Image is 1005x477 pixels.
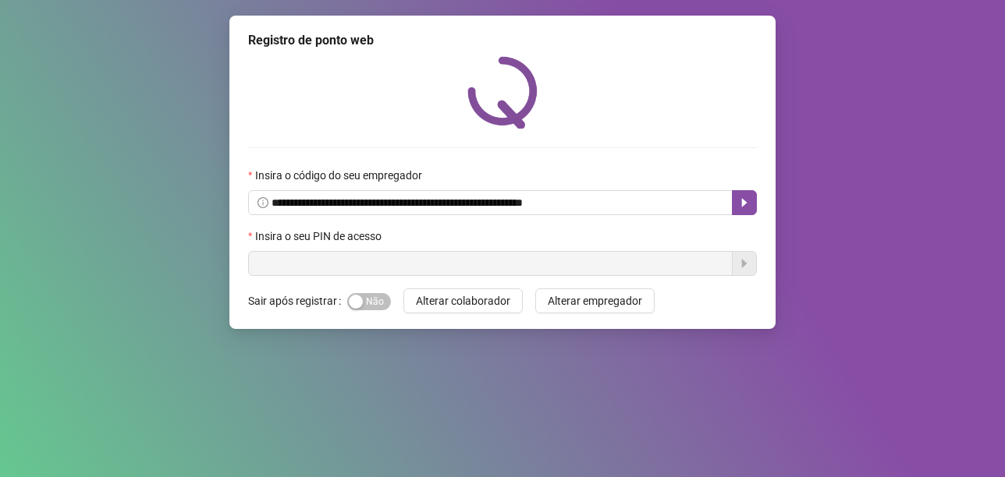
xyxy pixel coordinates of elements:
span: Alterar empregador [548,292,642,309]
label: Sair após registrar [248,288,347,313]
label: Insira o código do seu empregador [248,167,432,184]
button: Alterar empregador [535,288,655,313]
button: Alterar colaborador [403,288,523,313]
span: Alterar colaborador [416,292,510,309]
span: info-circle [257,197,268,208]
img: QRPoint [467,56,538,129]
span: caret-right [738,196,751,209]
label: Insira o seu PIN de acesso [248,228,392,245]
div: Registro de ponto web [248,31,757,50]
